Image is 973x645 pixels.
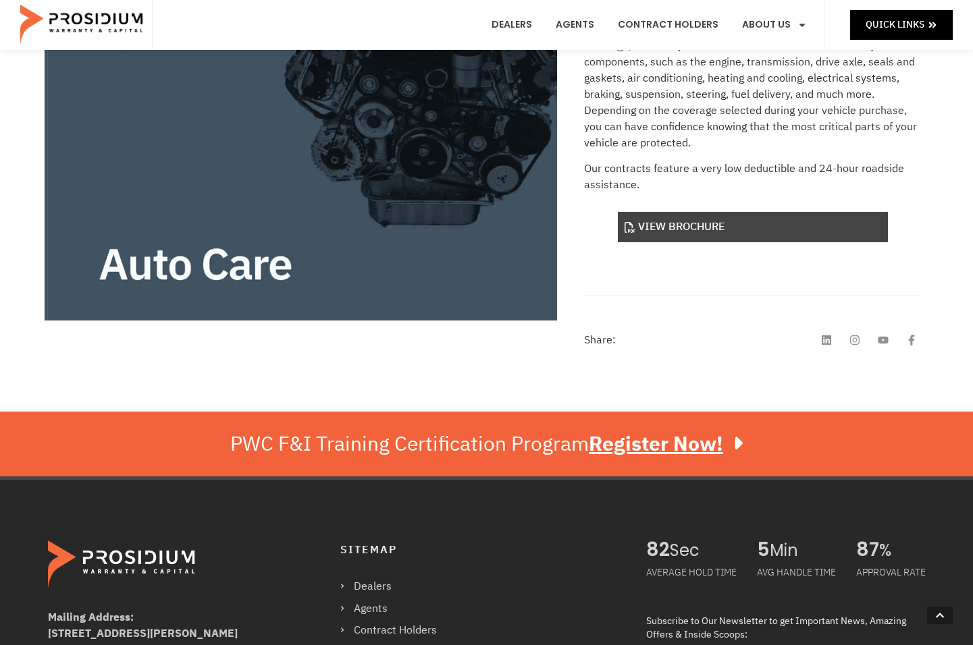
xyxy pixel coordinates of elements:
[757,561,836,584] div: AVG HANDLE TIME
[757,540,770,561] span: 5
[670,540,737,561] span: Sec
[646,561,737,584] div: AVERAGE HOLD TIME
[866,16,924,33] span: Quick Links
[770,540,836,561] span: Min
[850,10,953,39] a: Quick Links
[340,621,450,640] a: Contract Holders
[48,625,238,642] b: [STREET_ADDRESS][PERSON_NAME]
[646,540,670,561] span: 82
[48,609,134,625] b: Mailing Address:
[589,428,723,459] u: Register Now!
[340,577,450,596] a: Dealers
[340,599,450,619] a: Agents
[618,212,888,242] a: View Brochure
[879,540,926,561] span: %
[584,335,616,345] h4: Share:
[646,615,925,641] div: Subscribe to Our Newsletter to get Important News, Amazing Offers & Inside Scoops:
[856,561,926,584] div: APPROVAL RATE
[856,540,879,561] span: 87
[584,22,922,151] p: From basic Powertrain protection to Maximum exclusionary coverage, we have you covered. Our contr...
[230,432,743,456] div: PWC F&I Training Certification Program
[584,161,922,193] p: Our contracts feature a very low deductible and 24-hour roadside assistance.
[340,540,619,560] h4: Sitemap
